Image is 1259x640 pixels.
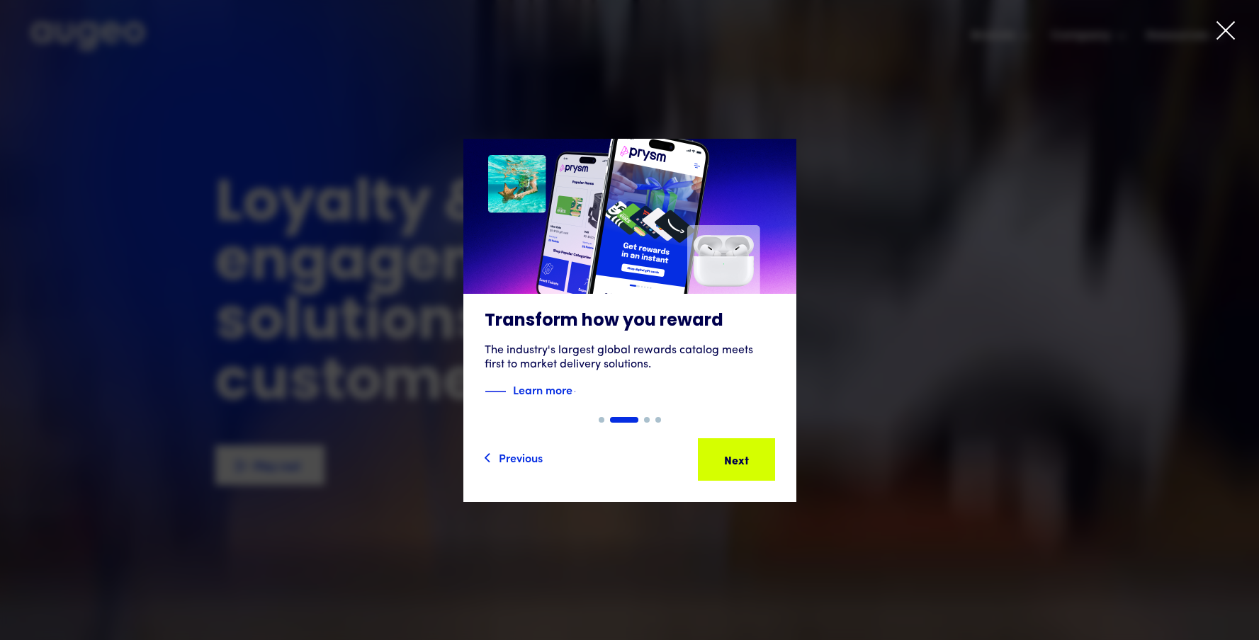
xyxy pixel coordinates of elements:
[485,311,775,332] h3: Transform how you reward
[485,343,775,372] div: The industry's largest global rewards catalog meets first to market delivery solutions.
[513,382,572,397] strong: Learn more
[610,417,638,423] div: Show slide 2 of 4
[574,383,595,400] img: Blue text arrow
[655,417,661,423] div: Show slide 4 of 4
[485,383,506,400] img: Blue decorative line
[644,417,650,423] div: Show slide 3 of 4
[599,417,604,423] div: Show slide 1 of 4
[499,449,543,466] div: Previous
[463,139,796,417] a: Transform how you rewardThe industry's largest global rewards catalog meets first to market deliv...
[698,438,775,481] a: Next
